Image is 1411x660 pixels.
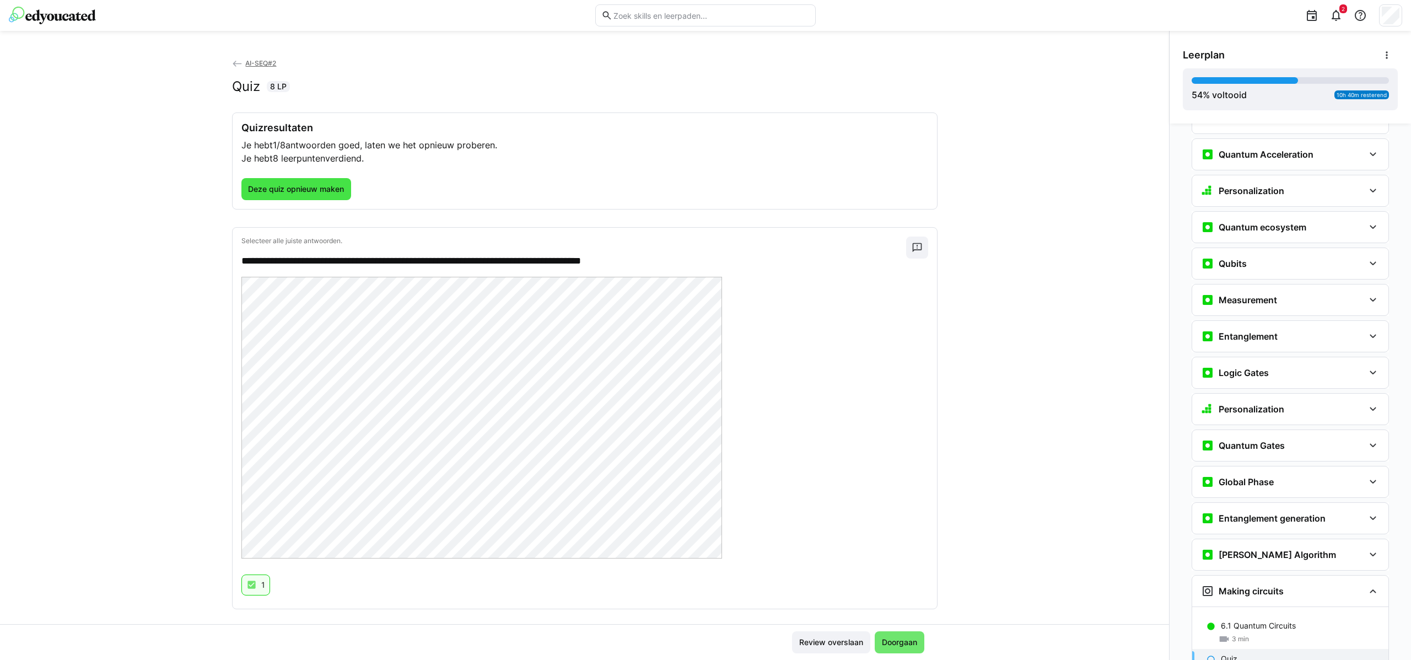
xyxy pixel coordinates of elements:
input: Zoek skills en leerpaden... [612,10,810,20]
p: Je hebt verdiend. [241,152,928,165]
p: Je hebt antwoorden goed, laten we het opnieuw proberen. [241,138,928,152]
h3: Logic Gates [1219,367,1269,378]
div: % voltooid [1192,88,1247,101]
h3: Qubits [1219,258,1247,269]
button: Doorgaan [875,631,924,653]
button: Deze quiz opnieuw maken [241,178,352,200]
span: 54 [1192,89,1203,100]
span: Review overslaan [798,637,865,648]
p: Selecteer alle juiste antwoorden. [241,237,906,245]
h3: Quantum Acceleration [1219,149,1313,160]
h3: Quantum ecosystem [1219,222,1306,233]
p: 6.1 Quantum Circuits [1221,620,1296,631]
span: 1/8 [273,139,286,151]
h3: Personalization [1219,404,1284,415]
a: AI-SEQ#2 [232,59,277,67]
span: 3 min [1232,635,1249,643]
span: 10h 40m resterend [1337,92,1387,98]
span: Doorgaan [880,637,919,648]
h3: [PERSON_NAME] Algorithm [1219,549,1336,560]
span: 8 LP [270,81,287,92]
h3: Entanglement [1219,331,1278,342]
span: AI-SEQ#2 [245,59,276,67]
span: 2 [1342,6,1345,12]
p: 1 [261,579,265,591]
h2: Quiz [232,78,260,95]
button: Review overslaan [792,631,870,653]
h3: Quantum Gates [1219,440,1285,451]
h3: Quizresultaten [241,122,928,134]
h3: Making circuits [1219,586,1284,597]
h3: Global Phase [1219,476,1274,487]
h3: Measurement [1219,294,1277,305]
span: 8 leerpunten [273,153,325,164]
h3: Entanglement generation [1219,513,1326,524]
span: Leerplan [1183,49,1225,61]
span: Deze quiz opnieuw maken [246,184,346,195]
h3: Personalization [1219,185,1284,196]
